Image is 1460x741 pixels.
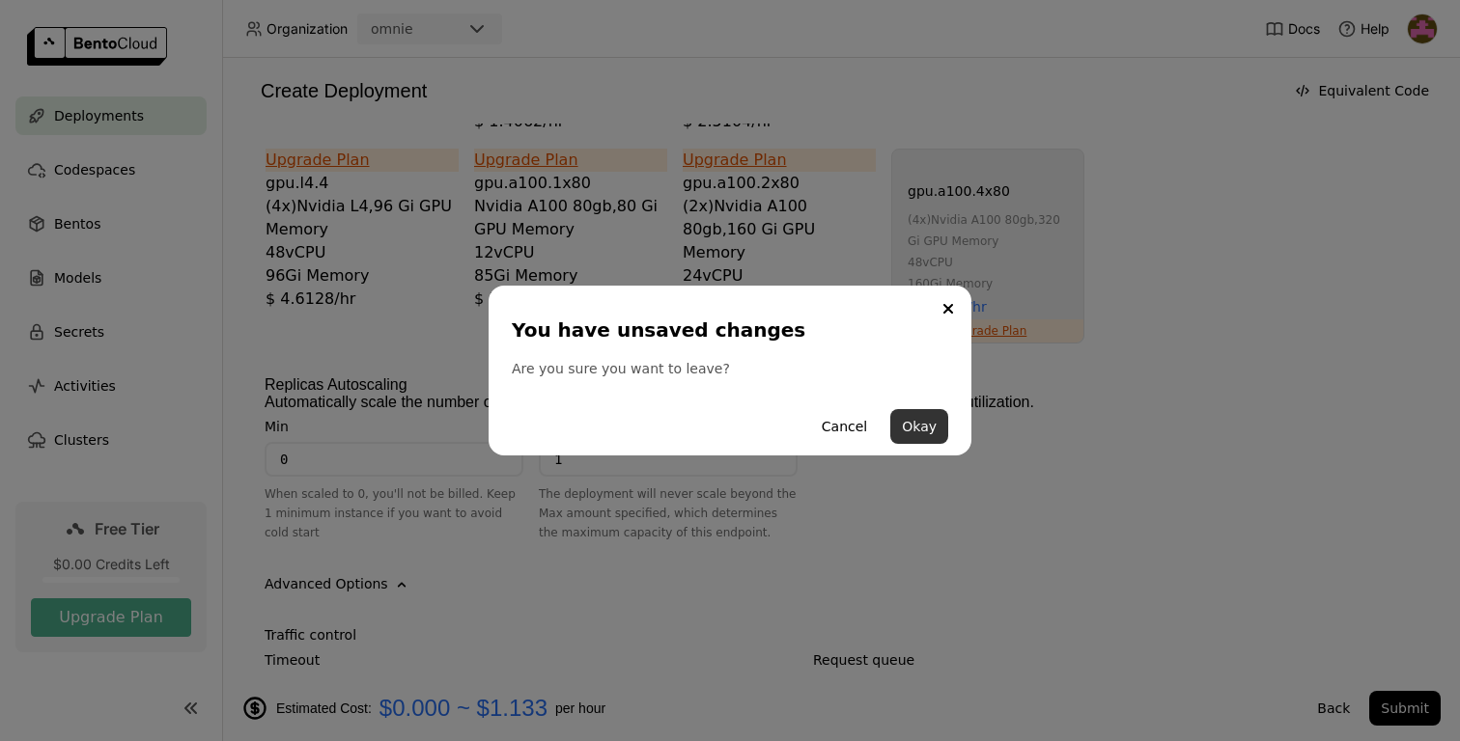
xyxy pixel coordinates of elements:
[512,316,941,343] div: You have unsaved changes
[937,297,960,320] button: Close
[810,409,879,444] button: Cancel
[512,359,948,378] div: Are you sure you want to leave?
[489,286,971,455] div: dialog
[890,409,948,444] button: Okay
